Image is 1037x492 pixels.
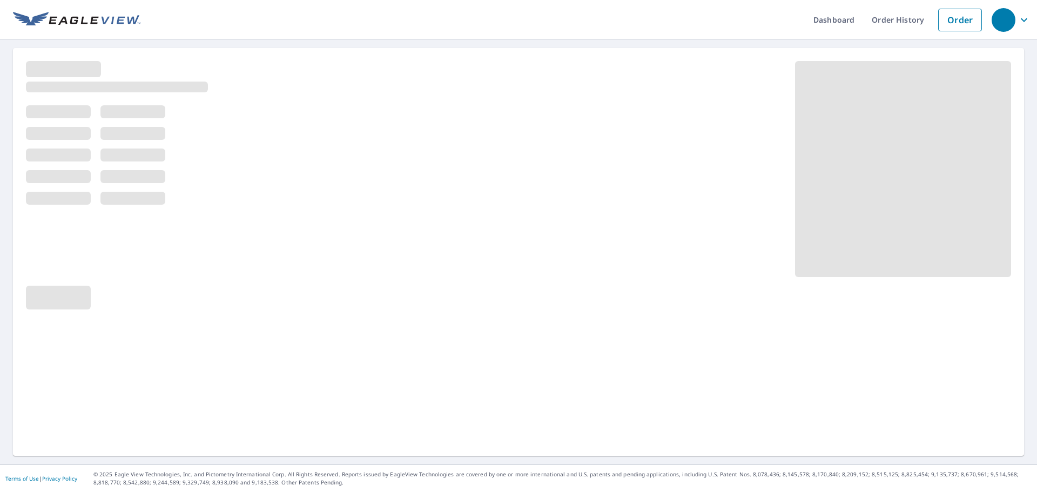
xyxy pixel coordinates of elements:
a: Order [938,9,982,31]
p: | [5,475,77,482]
p: © 2025 Eagle View Technologies, Inc. and Pictometry International Corp. All Rights Reserved. Repo... [93,470,1032,487]
img: EV Logo [13,12,140,28]
a: Privacy Policy [42,475,77,482]
a: Terms of Use [5,475,39,482]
